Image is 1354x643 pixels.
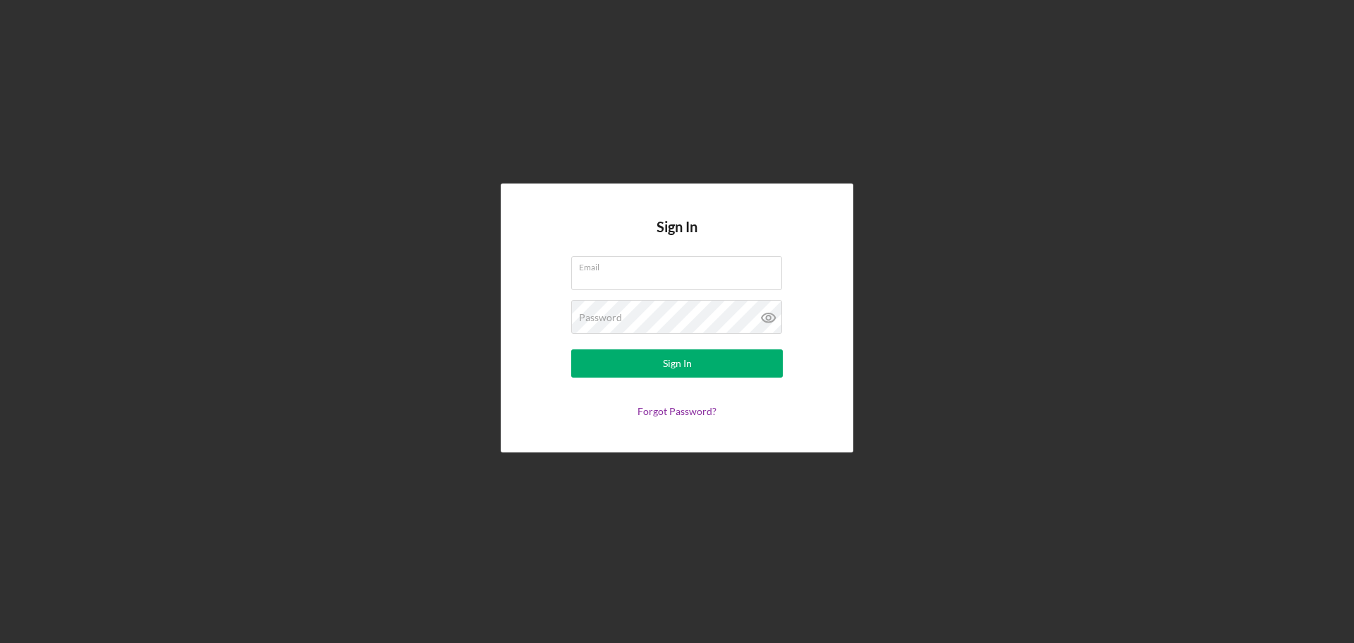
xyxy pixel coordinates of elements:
[657,219,697,256] h4: Sign In
[663,349,692,378] div: Sign In
[638,405,716,417] a: Forgot Password?
[579,312,622,323] label: Password
[571,349,783,378] button: Sign In
[579,257,782,272] label: Email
